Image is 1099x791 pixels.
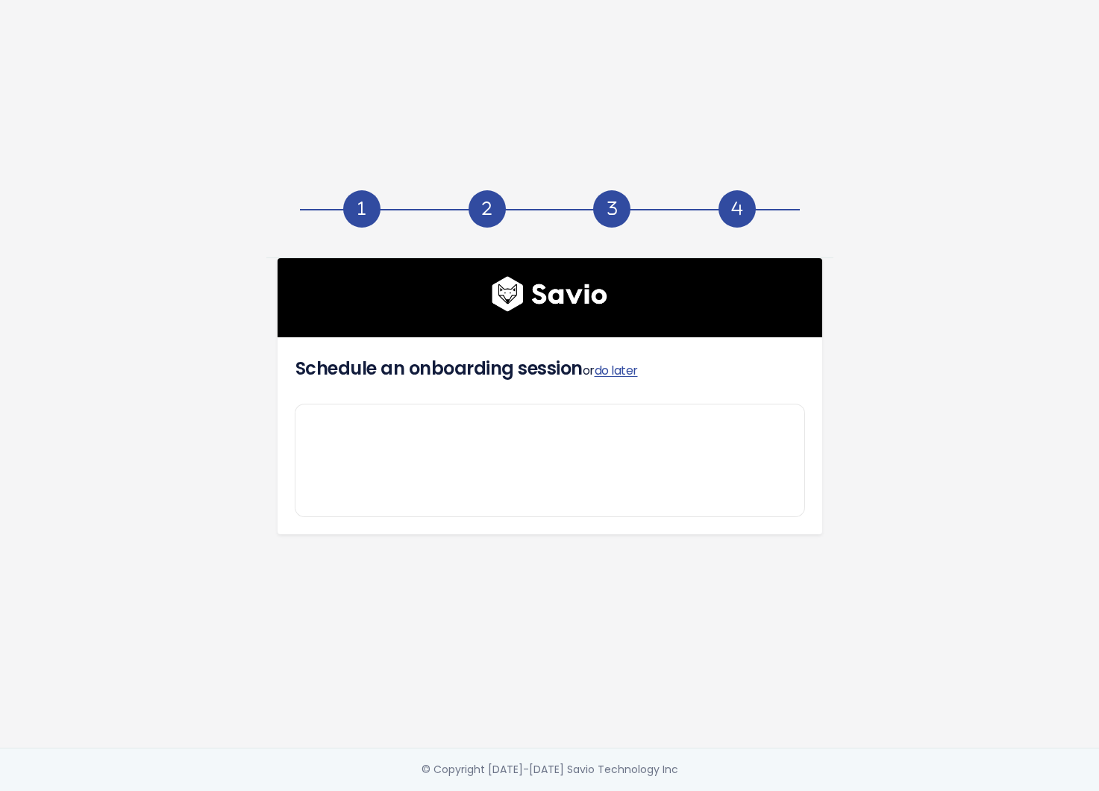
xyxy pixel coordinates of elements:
[422,760,678,779] div: © Copyright [DATE]-[DATE] Savio Technology Inc
[492,276,607,312] img: logo600x187.a314fd40982d.png
[595,362,638,379] a: do later
[295,404,804,516] iframe: 4784158b
[583,362,638,379] span: or
[295,355,804,382] h4: Schedule an onboarding session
